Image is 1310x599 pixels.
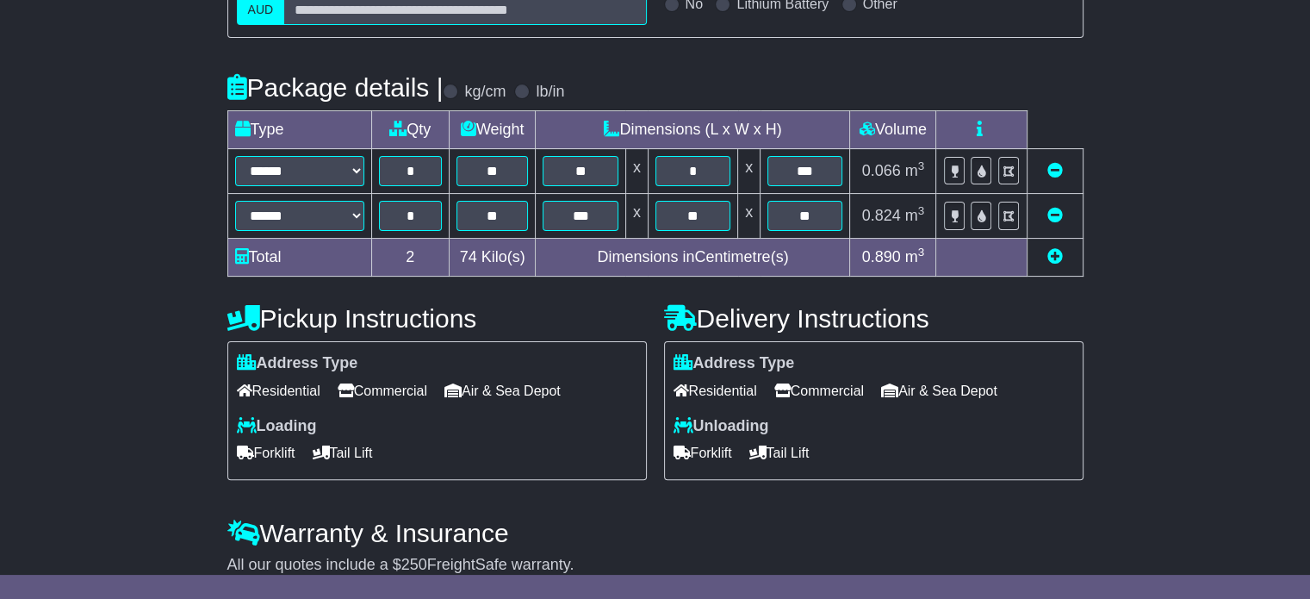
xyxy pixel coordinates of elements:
td: Qty [371,111,449,149]
span: Air & Sea Depot [444,377,561,404]
td: Weight [449,111,536,149]
td: x [738,149,761,194]
span: Tail Lift [749,440,810,466]
label: Loading [237,417,317,436]
td: x [625,194,648,239]
td: Total [227,239,371,277]
span: 0.890 [862,248,901,265]
h4: Pickup Instructions [227,304,647,333]
sup: 3 [918,204,925,217]
span: Commercial [774,377,864,404]
span: 250 [401,556,427,573]
td: Dimensions in Centimetre(s) [536,239,850,277]
span: Air & Sea Depot [881,377,997,404]
span: Tail Lift [313,440,373,466]
label: lb/in [536,83,564,102]
div: All our quotes include a $ FreightSafe warranty. [227,556,1083,575]
a: Remove this item [1047,162,1063,179]
span: m [905,162,925,179]
span: Residential [674,377,757,404]
span: m [905,248,925,265]
td: Dimensions (L x W x H) [536,111,850,149]
td: Kilo(s) [449,239,536,277]
span: 0.066 [862,162,901,179]
label: Address Type [674,354,795,373]
td: x [738,194,761,239]
td: Volume [850,111,936,149]
h4: Package details | [227,73,444,102]
span: Forklift [237,440,295,466]
a: Add new item [1047,248,1063,265]
span: 74 [460,248,477,265]
span: Forklift [674,440,732,466]
span: Residential [237,377,320,404]
span: Commercial [338,377,427,404]
a: Remove this item [1047,207,1063,224]
td: 2 [371,239,449,277]
label: kg/cm [464,83,506,102]
span: m [905,207,925,224]
td: x [625,149,648,194]
label: Address Type [237,354,358,373]
h4: Delivery Instructions [664,304,1083,333]
sup: 3 [918,159,925,172]
span: 0.824 [862,207,901,224]
label: Unloading [674,417,769,436]
sup: 3 [918,246,925,259]
h4: Warranty & Insurance [227,519,1083,547]
td: Type [227,111,371,149]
